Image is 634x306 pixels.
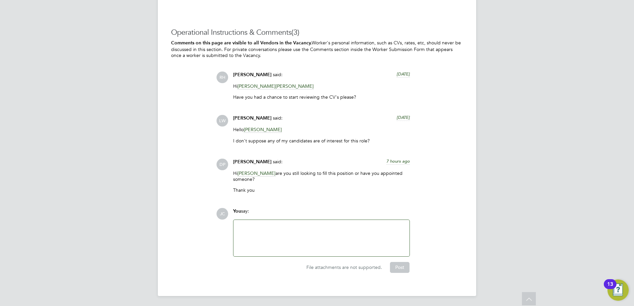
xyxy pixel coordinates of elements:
span: [PERSON_NAME] [233,115,272,121]
div: 13 [607,284,613,293]
span: RH [217,72,228,83]
span: said: [273,72,283,77]
span: [DATE] [397,71,410,77]
p: Hi [233,83,410,89]
b: Comments on this page are visible to all Vendors in the Vacancy. [171,40,312,46]
h3: Operational Instructions & Comments [171,28,463,37]
span: [PERSON_NAME] [244,127,282,133]
span: [PERSON_NAME] [237,170,276,177]
span: JC [217,208,228,220]
button: Open Resource Center, 13 new notifications [607,280,629,301]
span: DP [217,159,228,170]
div: say: [233,208,410,220]
span: said: [273,115,283,121]
p: I don't suppose any of my candidates are of interest for this role? [233,138,410,144]
span: [PERSON_NAME] [233,72,272,77]
span: [PERSON_NAME] [233,159,272,165]
span: [PERSON_NAME] [276,83,314,89]
p: Thank you [233,187,410,193]
p: Hello [233,127,410,132]
p: Worker's personal information, such as CVs, rates, etc, should never be discussed in this section... [171,40,463,58]
p: Hi are you still looking to fill this position or have you appointed someone? [233,170,410,182]
span: File attachments are not supported. [306,264,382,270]
span: [DATE] [397,115,410,120]
span: (3) [291,28,299,37]
span: LW [217,115,228,127]
span: said: [273,159,283,165]
p: Have you had a chance to start reviewing the CV's please? [233,94,410,100]
span: [PERSON_NAME] [237,83,276,89]
button: Post [390,262,410,273]
span: 7 hours ago [386,158,410,164]
span: You [233,208,241,214]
